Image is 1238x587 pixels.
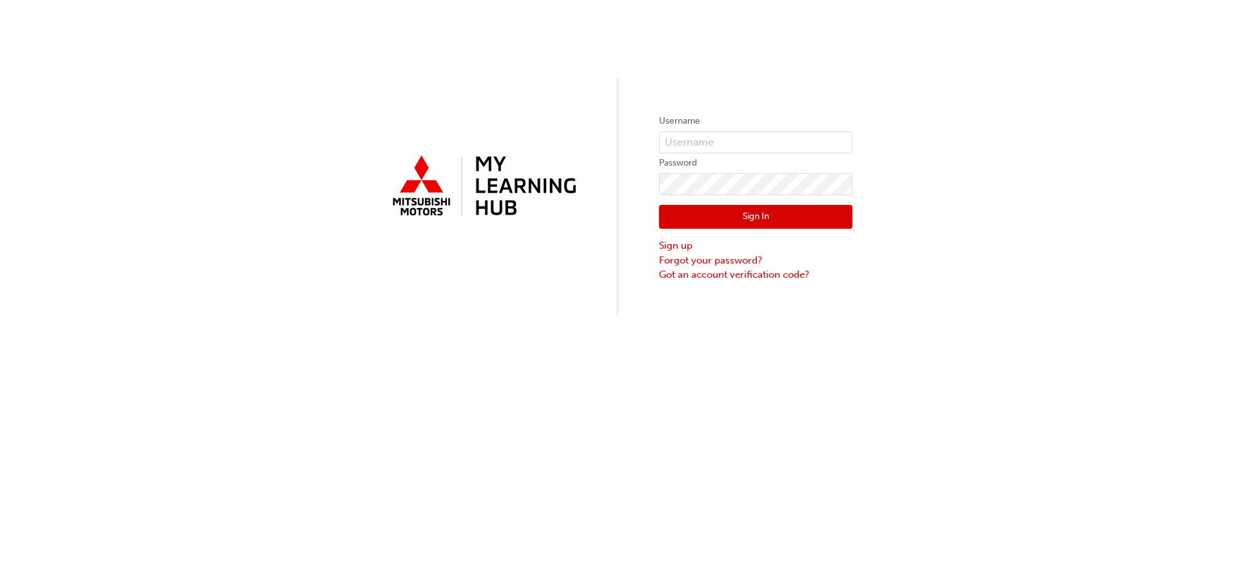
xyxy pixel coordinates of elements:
input: Username [659,131,852,153]
label: Password [659,155,852,171]
a: Got an account verification code? [659,267,852,282]
a: Forgot your password? [659,253,852,268]
a: Sign up [659,238,852,253]
button: Sign In [659,205,852,229]
img: mmal [386,150,579,224]
label: Username [659,113,852,129]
